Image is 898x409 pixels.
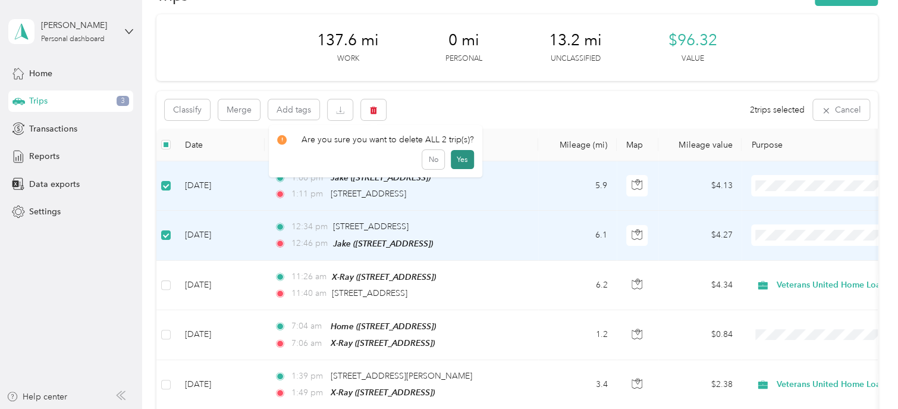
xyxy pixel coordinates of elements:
[7,391,67,403] button: Help center
[332,288,407,298] span: [STREET_ADDRESS]
[291,386,325,399] span: 1:49 pm
[165,99,210,120] button: Classify
[291,287,326,300] span: 11:40 am
[658,310,742,360] td: $0.84
[117,96,129,107] span: 3
[813,99,869,120] button: Cancel
[29,67,52,80] span: Home
[333,221,409,232] span: [STREET_ADDRESS]
[331,173,431,182] span: Jake ([STREET_ADDRESS])
[331,388,435,397] span: X-Ray ([STREET_ADDRESS])
[332,272,436,282] span: X-Ray ([STREET_ADDRESS])
[268,99,319,120] button: Add tags
[175,261,265,310] td: [DATE]
[538,161,617,211] td: 5.9
[291,320,325,333] span: 7:04 am
[317,31,379,50] span: 137.6 mi
[538,211,617,260] td: 6.1
[291,337,325,350] span: 7:06 am
[29,205,61,218] span: Settings
[265,129,538,161] th: Locations
[175,211,265,260] td: [DATE]
[777,279,889,292] span: Veterans United Home Loans
[41,19,115,32] div: [PERSON_NAME]
[682,54,704,64] p: Value
[658,161,742,211] td: $4.13
[291,220,328,233] span: 12:34 pm
[331,338,435,348] span: X-Ray ([STREET_ADDRESS])
[291,237,328,250] span: 12:46 pm
[277,133,474,146] div: Are you sure you want to delete ALL 2 trip(s)?
[750,104,805,116] span: 2 trips selected
[538,310,617,360] td: 1.2
[668,31,717,50] span: $96.32
[538,261,617,310] td: 6.2
[337,54,359,64] p: Work
[777,378,889,391] span: Veterans United Home Loans
[29,178,80,191] span: Data exports
[218,99,260,120] button: Merge
[549,31,602,50] span: 13.2 mi
[291,270,326,283] span: 11:26 am
[658,129,742,161] th: Mileage value
[658,211,742,260] td: $4.27
[617,129,658,161] th: Map
[291,370,325,383] span: 1:39 pm
[41,36,105,43] div: Personal dashboard
[175,161,265,211] td: [DATE]
[445,54,482,64] p: Personal
[291,188,325,201] span: 1:11 pm
[175,129,265,161] th: Date
[451,150,474,169] button: Yes
[333,239,433,248] span: Jake ([STREET_ADDRESS])
[29,123,77,135] span: Transactions
[291,171,325,185] span: 1:00 pm
[175,310,265,360] td: [DATE]
[538,129,617,161] th: Mileage (mi)
[29,150,59,163] span: Reports
[658,261,742,310] td: $4.34
[29,95,48,107] span: Trips
[550,54,600,64] p: Unclassified
[422,150,444,169] button: No
[331,189,406,199] span: [STREET_ADDRESS]
[831,342,898,409] iframe: Everlance-gr Chat Button Frame
[331,371,472,381] span: [STREET_ADDRESS][PERSON_NAME]
[448,31,479,50] span: 0 mi
[331,321,436,331] span: Home ([STREET_ADDRESS])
